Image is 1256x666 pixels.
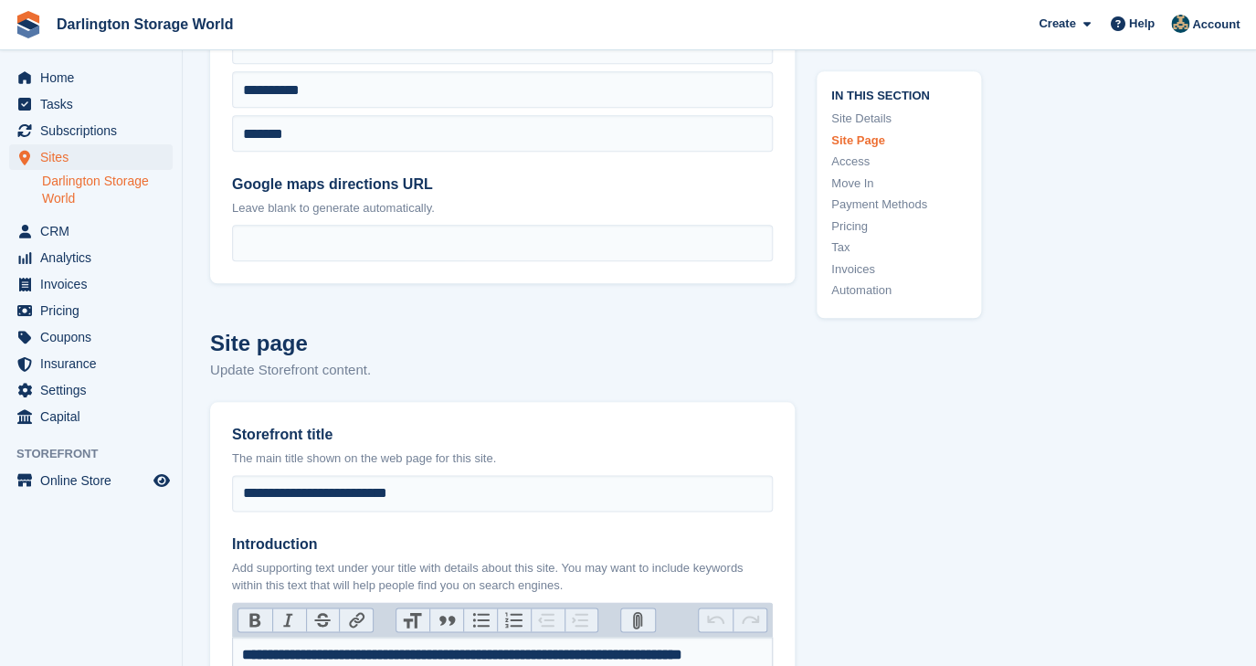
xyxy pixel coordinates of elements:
label: Storefront title [232,424,773,446]
img: stora-icon-8386f47178a22dfd0bd8f6a31ec36ba5ce8667c1dd55bd0f319d3a0aa187defe.svg [15,11,42,38]
a: menu [9,271,173,297]
span: Settings [40,377,150,403]
a: menu [9,298,173,323]
a: Payment Methods [831,196,966,215]
a: menu [9,65,173,90]
span: CRM [40,218,150,244]
span: Storefront [16,445,182,463]
a: Darlington Storage World [49,9,240,39]
button: Quote [429,608,463,632]
span: Help [1129,15,1155,33]
a: Pricing [831,217,966,236]
span: Create [1039,15,1075,33]
a: menu [9,468,173,493]
span: Capital [40,404,150,429]
a: Access [831,153,966,172]
button: Decrease Level [531,608,565,632]
button: Increase Level [565,608,598,632]
button: Bold [238,608,272,632]
a: menu [9,324,173,350]
a: menu [9,91,173,117]
a: menu [9,377,173,403]
span: Coupons [40,324,150,350]
button: Undo [699,608,733,632]
a: menu [9,351,173,376]
p: Update Storefront content. [210,360,795,381]
a: Tax [831,239,966,258]
a: Invoices [831,260,966,279]
img: Jake Doyle [1171,15,1189,33]
button: Heading [396,608,430,632]
a: Preview store [151,470,173,492]
a: Darlington Storage World [42,173,173,207]
span: Tasks [40,91,150,117]
span: Online Store [40,468,150,493]
h2: Site page [210,327,795,360]
a: Move In [831,174,966,193]
span: Home [40,65,150,90]
button: Attach Files [621,608,655,632]
p: Add supporting text under your title with details about this site. You may want to include keywor... [232,559,773,595]
a: Site Page [831,132,966,150]
span: Analytics [40,245,150,270]
span: Invoices [40,271,150,297]
a: menu [9,118,173,143]
span: Pricing [40,298,150,323]
a: menu [9,218,173,244]
span: Sites [40,144,150,170]
button: Redo [733,608,766,632]
button: Numbers [497,608,531,632]
a: Site Details [831,111,966,129]
button: Italic [272,608,306,632]
p: Leave blank to generate automatically. [232,199,773,217]
a: menu [9,245,173,270]
button: Bullets [463,608,497,632]
label: Google maps directions URL [232,174,773,196]
label: Introduction [232,534,773,555]
span: Subscriptions [40,118,150,143]
span: Insurance [40,351,150,376]
button: Link [339,608,373,632]
p: The main title shown on the web page for this site. [232,449,773,468]
a: menu [9,404,173,429]
a: Automation [831,282,966,301]
a: menu [9,144,173,170]
span: In this section [831,86,966,103]
span: Account [1192,16,1240,34]
button: Strikethrough [306,608,340,632]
